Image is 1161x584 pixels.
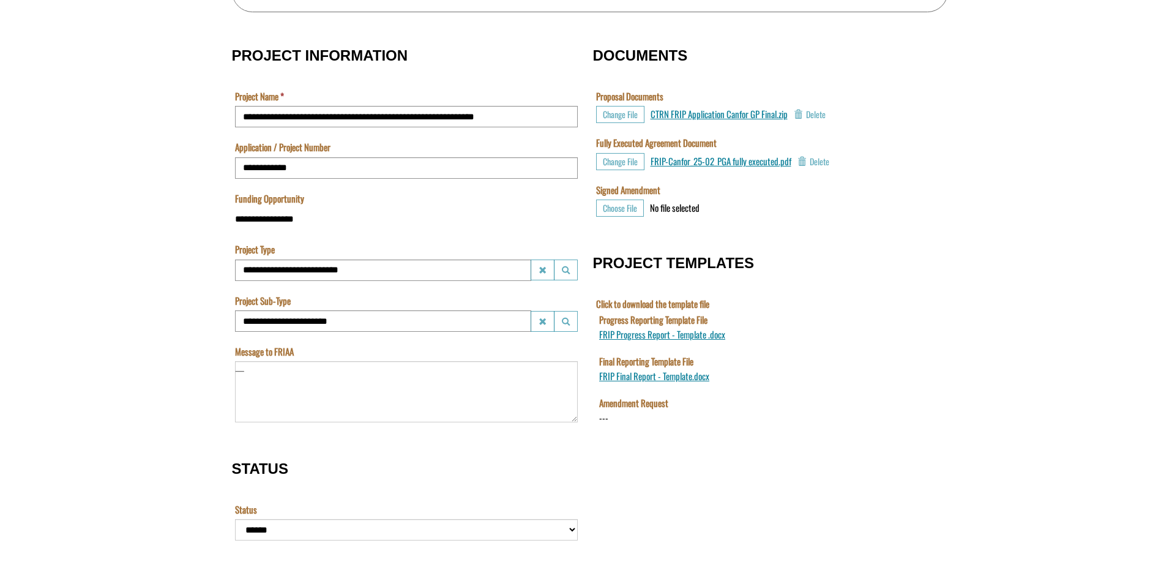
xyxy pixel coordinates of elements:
h3: STATUS [232,461,581,477]
label: Status [235,503,257,516]
button: Choose File for Proposal Documents [596,106,644,123]
label: Project Sub-Type [235,294,291,307]
a: FRIP-Canfor_25-02_PGA fully executed.pdf [651,154,791,168]
label: Funding Opportunity [235,192,304,205]
button: Choose File for Signed Amendment [596,200,644,217]
input: Project Sub-Type [235,310,531,332]
div: --- [3,98,12,111]
label: Fully Executed Agreement Document [596,137,717,149]
fieldset: PROJECT INFORMATION [232,35,581,436]
a: FRIP Progress Report - Template .docx [3,14,129,28]
label: Final Reporting Template File [3,42,97,54]
a: FRIP Final Report - Template.docx [3,56,113,69]
h3: DOCUMENTS [593,48,930,64]
label: Project Type [235,243,275,256]
div: No file selected [650,201,700,214]
fieldset: PROJECT TEMPLATES [593,242,930,454]
input: Funding Opportunity [235,208,578,230]
button: Project Sub-Type Launch lookup modal [554,311,578,332]
button: Delete [797,153,829,170]
label: Project Name [235,90,284,103]
h3: PROJECT TEMPLATES [593,255,930,271]
a: CTRN FRIP Application Canfor GP Final.zip [651,107,788,121]
input: Project Name [235,106,578,127]
button: Project Sub-Type Clear lookup field [531,311,554,332]
button: Delete [794,106,826,123]
label: File field for users to download amendment request template [3,83,72,96]
button: Project Type Launch lookup modal [554,260,578,280]
label: Message to FRIAA [235,345,294,358]
fieldset: STATUS [232,448,581,554]
button: Choose File for Fully Executed Agreement Document [596,153,644,170]
label: Click to download the template file [596,298,709,310]
label: Proposal Documents [596,90,663,103]
label: Application / Project Number [235,141,330,154]
button: Project Type Clear lookup field [531,260,554,280]
label: Signed Amendment [596,184,660,197]
h3: PROJECT INFORMATION [232,48,581,64]
textarea: Message to FRIAA [235,361,578,422]
fieldset: DOCUMENTS [593,35,930,230]
input: Project Type [235,260,531,281]
div: — [235,364,244,376]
